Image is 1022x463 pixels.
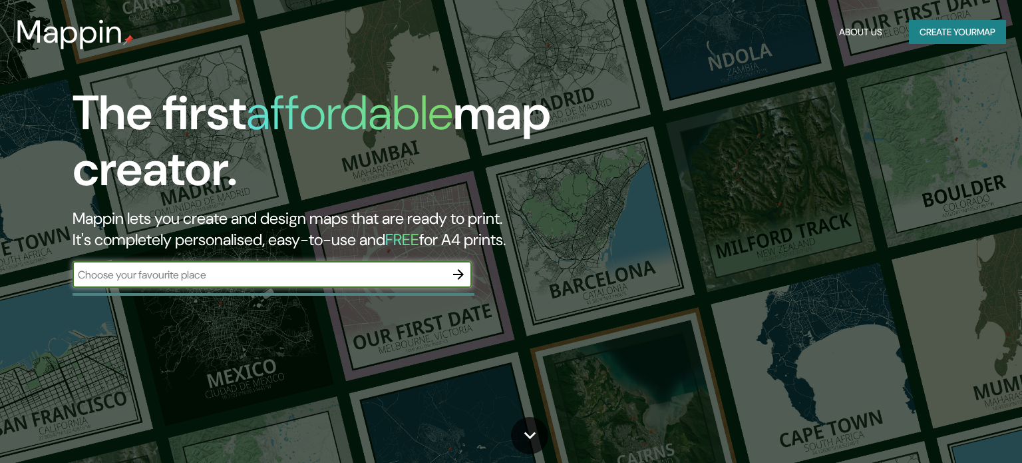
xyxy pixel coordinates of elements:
input: Choose your favourite place [73,267,445,282]
h3: Mappin [16,13,123,51]
button: About Us [834,20,888,45]
h5: FREE [385,229,419,250]
button: Create yourmap [909,20,1006,45]
img: mappin-pin [123,35,134,45]
h1: affordable [246,82,453,144]
h1: The first map creator. [73,85,584,208]
h2: Mappin lets you create and design maps that are ready to print. It's completely personalised, eas... [73,208,584,250]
